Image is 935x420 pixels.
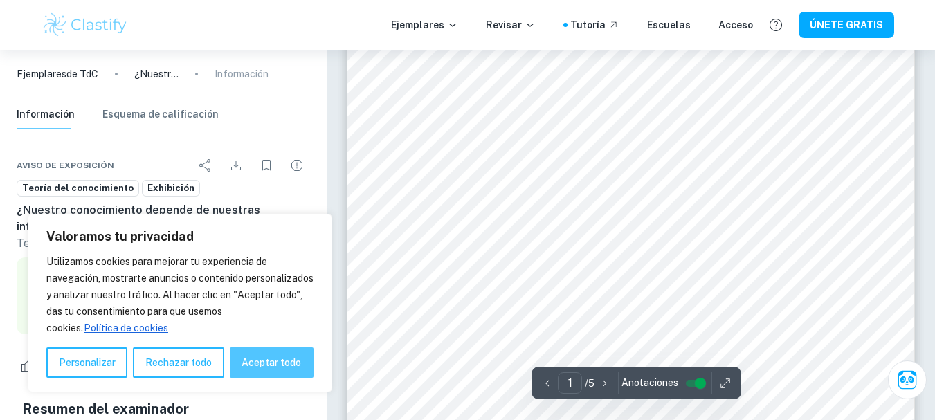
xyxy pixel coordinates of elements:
font: Esquema de calificación [102,109,219,120]
font: 5 [588,378,594,389]
font: Información [215,69,269,80]
font: Personalizar [59,357,116,368]
button: Ayuda y comentarios [764,13,788,37]
font: Información [17,109,75,120]
a: Teoría del conocimiento [17,179,139,197]
font: ¿Nuestro conocimiento depende de nuestras interacciones con otros conocedores? [17,203,260,233]
font: Utilizamos cookies para mejorar tu experiencia de navegación, mostrarte anuncios o contenido pers... [46,256,314,334]
font: Resumen del examinador [22,401,189,417]
button: Personalizar [46,347,127,378]
font: Aviso de exposición [17,161,114,170]
button: Aceptar todo [230,347,314,378]
font: Acceso [718,19,753,30]
font: / [585,378,588,389]
a: Exhibición [142,179,200,197]
a: Tutoría [570,17,619,33]
font: ¿Nuestro conocimiento depende de nuestras interacciones con otros conocedores? [134,69,507,80]
a: Escuelas [647,17,691,33]
font: Tutoría [570,19,606,30]
button: ÚNETE GRATIS [799,12,894,37]
button: Pregúntale a Clai [888,360,927,399]
a: Cookie Policy [83,322,169,334]
font: ÚNETE GRATIS [810,20,883,31]
img: Logotipo de Clastify [42,11,129,39]
font: Exhibición [147,183,194,193]
font: Teléfono, libro, pintura. [17,237,137,250]
div: Marcador [253,152,280,179]
a: Ejemplaresde TdC [17,66,98,82]
font: Revisar [486,19,522,30]
div: Valoramos tu privacidad [28,214,332,392]
a: Política de cookies [171,322,172,334]
font: Aceptar todo [242,357,301,368]
div: Descargar [222,152,250,179]
a: Acceso [718,17,753,33]
button: Rechazar todo [133,347,224,378]
div: Como [17,355,63,377]
div: Compartir [192,152,219,179]
font: Ejemplares [17,69,66,80]
font: Rechazar todo [145,357,212,368]
div: Informar de un problema [283,152,311,179]
font: Anotaciones [621,377,678,388]
font: Ejemplares [391,19,444,30]
font: Política de cookies [84,322,168,334]
font: Escuelas [647,19,691,30]
font: Teoría del conocimiento [22,183,134,193]
font: de TdC [66,69,98,80]
font: Valoramos tu privacidad [46,229,194,244]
